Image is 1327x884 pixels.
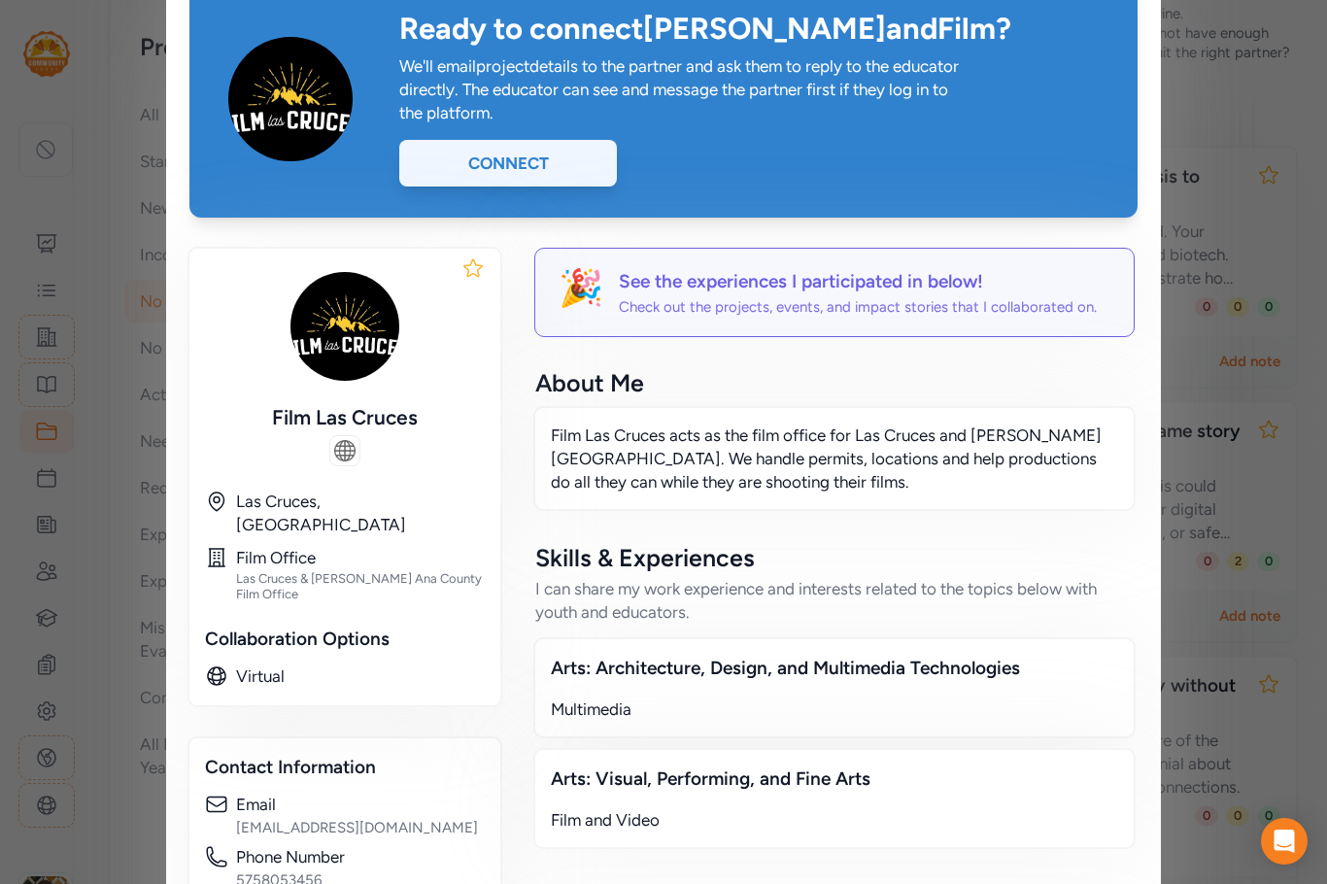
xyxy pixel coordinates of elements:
div: About Me [535,367,1134,398]
div: [EMAIL_ADDRESS][DOMAIN_NAME] [236,818,485,837]
div: Film Las Cruces [205,404,485,431]
div: Film Office [236,546,485,569]
div: Las Cruces, [GEOGRAPHIC_DATA] [236,490,485,536]
div: Ready to connect [PERSON_NAME] and Film ? [399,12,1106,47]
div: 🎉 [559,268,603,317]
div: Check out the projects, events, and impact stories that I collaborated on. [619,297,1097,317]
div: We'll email project details to the partner and ask them to reply to the educator directly. The ed... [399,54,959,124]
img: GoGuaT8TqKJc182VwsqR [221,29,360,169]
img: globe_icon_184941a031cde1.png [334,440,356,461]
div: Virtual [236,664,485,688]
div: Open Intercom Messenger [1261,818,1308,865]
div: See the experiences I participated in below! [619,268,1097,295]
div: Arts: Visual, Performing, and Fine Arts [551,765,1118,793]
div: Email [236,793,485,816]
p: Film Las Cruces acts as the film office for Las Cruces and [PERSON_NAME][GEOGRAPHIC_DATA]. We han... [551,424,1118,493]
div: Collaboration Options [205,626,485,653]
img: GoGuaT8TqKJc182VwsqR [283,264,407,389]
div: Arts: Architecture, Design, and Multimedia Technologies [551,655,1118,682]
div: Las Cruces & [PERSON_NAME] Ana County Film Office [236,571,485,602]
div: Multimedia [551,697,1118,721]
div: Connect [399,140,617,187]
div: I can share my work experience and interests related to the topics below with youth and educators. [535,577,1134,624]
div: Skills & Experiences [535,542,1134,573]
div: Phone Number [236,845,485,868]
div: Film and Video [551,808,1118,832]
div: Contact Information [205,754,485,781]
